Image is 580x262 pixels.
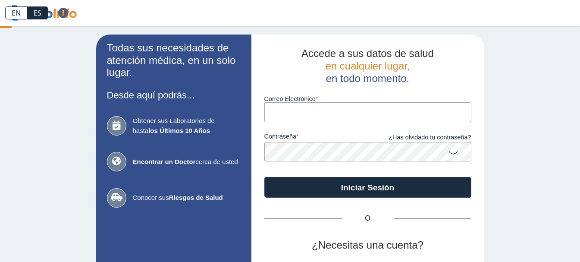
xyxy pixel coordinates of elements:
[264,239,471,252] h2: ¿Necesitas una cuenta?
[264,133,368,142] label: contraseña
[107,42,241,79] h2: Todas sus necesidades de atención médica, en un solo lugar.
[133,157,241,167] span: cerca de usted
[368,133,471,142] a: ¿Has olvidado tu contraseña?
[503,228,571,253] iframe: Help widget launcher
[342,213,394,224] span: O
[133,116,241,136] span: Obtener sus Laboratorios de hasta
[326,73,409,84] span: en todo momento.
[148,127,210,134] b: los Últimos 10 Años
[5,6,27,19] a: EN
[169,194,223,201] b: Riesgos de Salud
[133,158,196,165] b: Encontrar un Doctor
[107,90,241,101] h3: Desde aquí podrás...
[264,177,471,198] button: Iniciar Sesión
[301,47,434,59] span: Accede a sus datos de salud
[133,193,241,203] span: Conocer sus
[264,95,471,102] label: Correo Electronico
[325,60,410,72] span: en cualquier lugar,
[27,6,48,19] a: ES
